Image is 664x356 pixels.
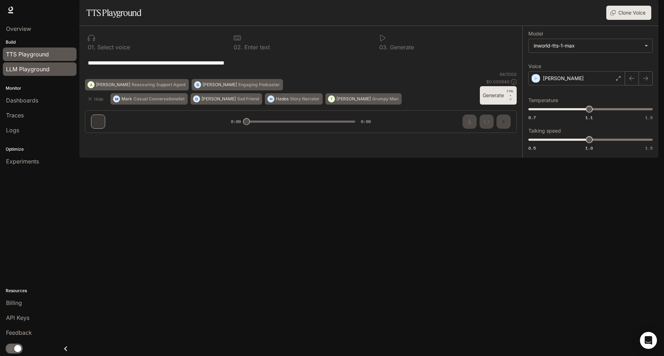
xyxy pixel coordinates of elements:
[372,97,398,101] p: Grumpy Man
[528,64,541,69] p: Voice
[192,79,283,90] button: D[PERSON_NAME]Engaging Podcaster
[191,93,262,105] button: O[PERSON_NAME]Sad Friend
[606,6,651,20] button: Clone Voice
[529,39,652,52] div: inworld-tts-1-max
[194,79,201,90] div: D
[132,83,186,87] p: Reassuring Support Agent
[645,115,653,121] span: 1.5
[238,83,280,87] p: Engaging Podcaster
[193,93,200,105] div: O
[388,44,414,50] p: Generate
[543,75,584,82] p: [PERSON_NAME]
[234,44,243,50] p: 0 2 .
[290,97,319,101] p: Story Narrator
[325,93,402,105] button: T[PERSON_NAME]Grumpy Man
[85,93,108,105] button: Hide
[134,97,185,101] p: Casual Conversationalist
[113,93,120,105] div: M
[528,145,536,151] span: 0.5
[121,97,132,101] p: Mark
[268,93,274,105] div: H
[265,93,323,105] button: HHadesStory Narrator
[528,31,543,36] p: Model
[96,83,130,87] p: [PERSON_NAME]
[507,89,514,102] p: ⏎
[85,79,189,90] button: A[PERSON_NAME]Reassuring Support Agent
[585,115,593,121] span: 1.1
[534,42,641,49] div: inworld-tts-1-max
[88,79,94,90] div: A
[88,44,96,50] p: 0 1 .
[528,115,536,121] span: 0.7
[500,71,517,77] p: 64 / 1000
[243,44,270,50] p: Enter text
[480,86,517,105] button: GenerateCTRL +⏎
[640,332,657,349] div: Open Intercom Messenger
[276,97,289,101] p: Hades
[585,145,593,151] span: 1.0
[486,79,510,85] p: $ 0.000640
[202,97,236,101] p: [PERSON_NAME]
[203,83,237,87] p: [PERSON_NAME]
[328,93,335,105] div: T
[86,6,141,20] h1: TTS Playground
[507,89,514,98] p: CTRL +
[528,128,561,133] p: Talking speed
[528,98,558,103] p: Temperature
[110,93,188,105] button: MMarkCasual Conversationalist
[96,44,130,50] p: Select voice
[237,97,259,101] p: Sad Friend
[645,145,653,151] span: 1.5
[336,97,371,101] p: [PERSON_NAME]
[379,44,388,50] p: 0 3 .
